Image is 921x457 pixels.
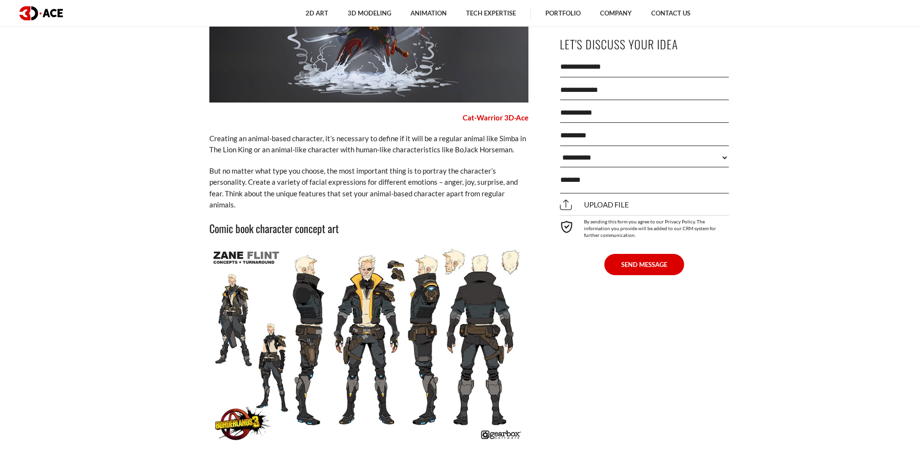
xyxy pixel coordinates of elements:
[209,247,528,446] img: Comic book character concept art
[604,253,684,275] button: SEND MESSAGE
[209,133,528,156] p: Creating an animal-based character, it’s necessary to define if it will be a regular animal like ...
[560,200,629,209] span: Upload file
[209,220,528,236] h3: Comic book character concept art
[560,215,729,238] div: By sending this form you agree to our Privacy Policy. The information you provide will be added t...
[560,33,729,55] p: Let's Discuss Your Idea
[463,113,528,122] a: Cat-Warrior 3D-Ace
[19,6,63,20] img: logo dark
[209,165,528,211] p: But no matter what type you choose, the most important thing is to portray the character’s person...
